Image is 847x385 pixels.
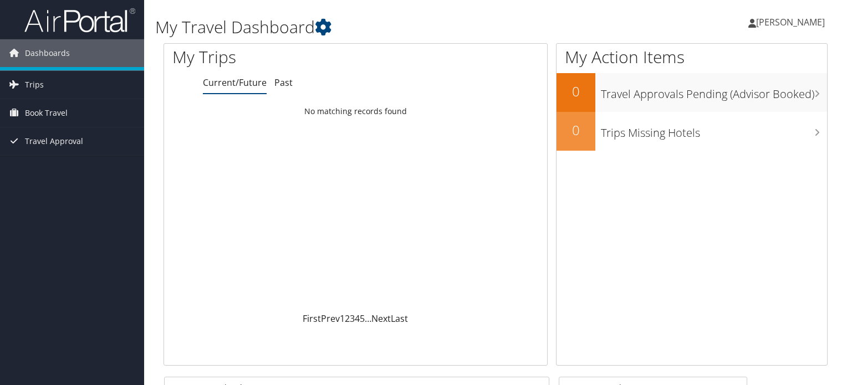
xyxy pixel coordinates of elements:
img: airportal-logo.png [24,7,135,33]
span: Dashboards [25,39,70,67]
h1: My Travel Dashboard [155,16,609,39]
a: 4 [355,312,360,325]
h3: Travel Approvals Pending (Advisor Booked) [601,81,827,102]
a: Past [274,76,293,89]
span: [PERSON_NAME] [756,16,825,28]
a: Next [371,312,391,325]
a: 0Travel Approvals Pending (Advisor Booked) [557,73,827,112]
h1: My Trips [172,45,379,69]
a: Current/Future [203,76,267,89]
h2: 0 [557,121,595,140]
a: 2 [345,312,350,325]
h1: My Action Items [557,45,827,69]
span: … [365,312,371,325]
a: Last [391,312,408,325]
a: 3 [350,312,355,325]
a: 0Trips Missing Hotels [557,112,827,151]
h2: 0 [557,82,595,101]
a: Prev [321,312,340,325]
a: 5 [360,312,365,325]
h3: Trips Missing Hotels [601,120,827,141]
a: [PERSON_NAME] [748,6,836,39]
span: Travel Approval [25,127,83,155]
a: 1 [340,312,345,325]
span: Book Travel [25,99,68,127]
a: First [303,312,321,325]
span: Trips [25,71,44,99]
td: No matching records found [164,101,547,121]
